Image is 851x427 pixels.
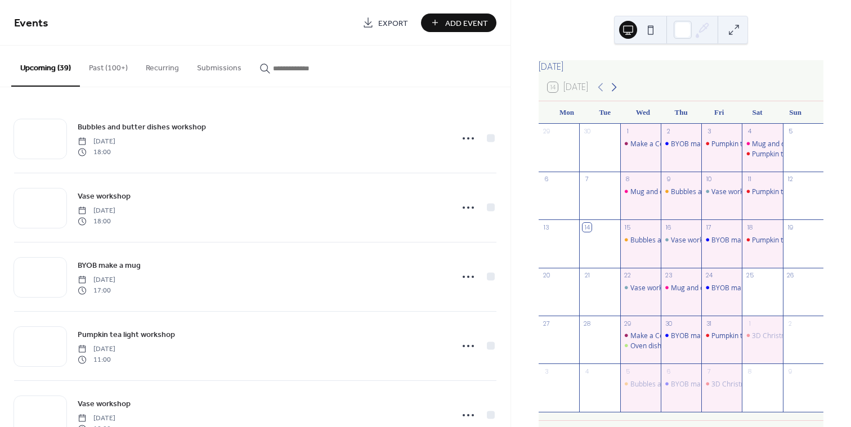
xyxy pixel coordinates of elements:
[78,137,115,147] span: [DATE]
[624,175,632,183] div: 8
[80,46,137,86] button: Past (100+)
[78,120,206,133] a: Bubbles and butter dishes workshop
[78,260,141,272] span: BYOB make a mug
[752,187,838,196] div: Pumpkin tea light workshop
[701,331,742,340] div: Pumpkin tea light workshop
[542,127,550,136] div: 29
[786,271,795,280] div: 26
[745,271,754,280] div: 25
[705,367,713,375] div: 7
[701,187,742,196] div: Vase workshop
[188,46,250,86] button: Submissions
[620,235,661,245] div: Bubbles and butter dishes workshop
[671,235,718,245] div: Vase workshop
[624,271,632,280] div: 22
[78,285,115,295] span: 17:00
[786,367,795,375] div: 9
[445,17,488,29] span: Add Event
[542,175,550,183] div: 6
[539,60,823,74] div: [DATE]
[630,235,744,245] div: Bubbles and butter dishes workshop
[711,235,770,245] div: BYOB make a mug
[630,139,715,149] div: Make a Ceramic Oil burner
[620,331,661,340] div: Make a Ceramic Oil burner
[752,149,838,159] div: Pumpkin tea light workshop
[661,283,701,293] div: Mug and coaster workshop
[705,127,713,136] div: 3
[583,127,591,136] div: 30
[742,187,782,196] div: Pumpkin tea light workshop
[421,14,496,32] button: Add Event
[705,175,713,183] div: 10
[137,46,188,86] button: Recurring
[354,14,416,32] a: Export
[711,139,798,149] div: Pumpkin tea light workshop
[705,319,713,327] div: 31
[542,223,550,231] div: 13
[742,331,782,340] div: 3D Christmas decoration workshop
[661,187,701,196] div: Bubbles and butter dishes workshop
[664,271,673,280] div: 23
[78,216,115,226] span: 18:00
[664,223,673,231] div: 16
[630,187,715,196] div: Mug and coaster workshop
[661,235,701,245] div: Vase workshop
[661,139,701,149] div: BYOB make a mug
[738,101,777,124] div: Sat
[711,187,759,196] div: Vase workshop
[78,122,206,133] span: Bubbles and butter dishes workshop
[664,127,673,136] div: 2
[583,175,591,183] div: 7
[630,331,715,340] div: Make a Ceramic Oil burner
[671,283,756,293] div: Mug and coaster workshop
[78,398,131,410] span: Vase workshop
[745,223,754,231] div: 18
[700,101,738,124] div: Fri
[745,367,754,375] div: 8
[583,319,591,327] div: 28
[742,139,782,149] div: Mug and coaster workshop
[671,187,785,196] div: Bubbles and butter dishes workshop
[620,379,661,389] div: Bubbles and butter dishes workshop
[624,127,632,136] div: 1
[752,139,837,149] div: Mug and coaster workshop
[583,367,591,375] div: 4
[701,139,742,149] div: Pumpkin tea light workshop
[662,101,700,124] div: Thu
[711,331,798,340] div: Pumpkin tea light workshop
[786,319,795,327] div: 2
[620,341,661,350] div: Oven dish workshop
[542,367,550,375] div: 3
[664,319,673,327] div: 30
[786,175,795,183] div: 12
[620,283,661,293] div: Vase workshop
[661,379,701,389] div: BYOB make a mug
[705,223,713,231] div: 17
[548,101,586,124] div: Mon
[711,283,770,293] div: BYOB make a mug
[624,101,662,124] div: Wed
[583,223,591,231] div: 14
[701,379,742,389] div: 3D Christmas decoration workshop
[620,187,661,196] div: Mug and coaster workshop
[78,413,115,424] span: [DATE]
[78,259,141,272] a: BYOB make a mug
[583,271,591,280] div: 21
[752,235,838,245] div: Pumpkin tea light workshop
[78,329,175,341] span: Pumpkin tea light workshop
[78,191,131,203] span: Vase workshop
[664,367,673,375] div: 6
[671,331,729,340] div: BYOB make a mug
[711,379,822,389] div: 3D Christmas decoration workshop
[745,127,754,136] div: 4
[78,397,131,410] a: Vase workshop
[378,17,408,29] span: Export
[742,235,782,245] div: Pumpkin tea light workshop
[671,379,729,389] div: BYOB make a mug
[542,319,550,327] div: 27
[786,223,795,231] div: 19
[78,147,115,157] span: 18:00
[624,367,632,375] div: 5
[78,344,115,354] span: [DATE]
